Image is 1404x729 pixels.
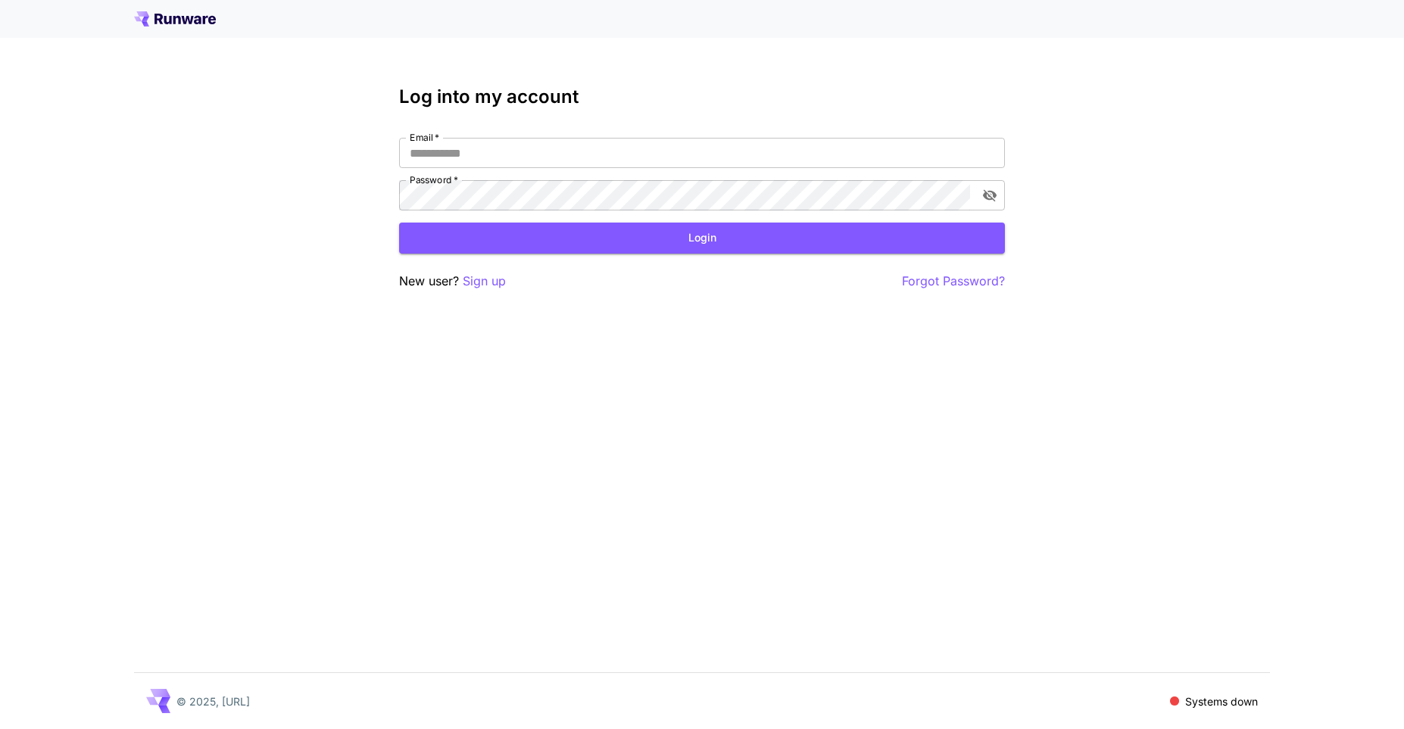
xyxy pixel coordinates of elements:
[399,223,1005,254] button: Login
[463,272,506,291] button: Sign up
[976,182,1003,209] button: toggle password visibility
[399,272,506,291] p: New user?
[399,86,1005,107] h3: Log into my account
[410,131,439,144] label: Email
[410,173,458,186] label: Password
[176,693,250,709] p: © 2025, [URL]
[902,272,1005,291] button: Forgot Password?
[1185,693,1258,709] p: Systems down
